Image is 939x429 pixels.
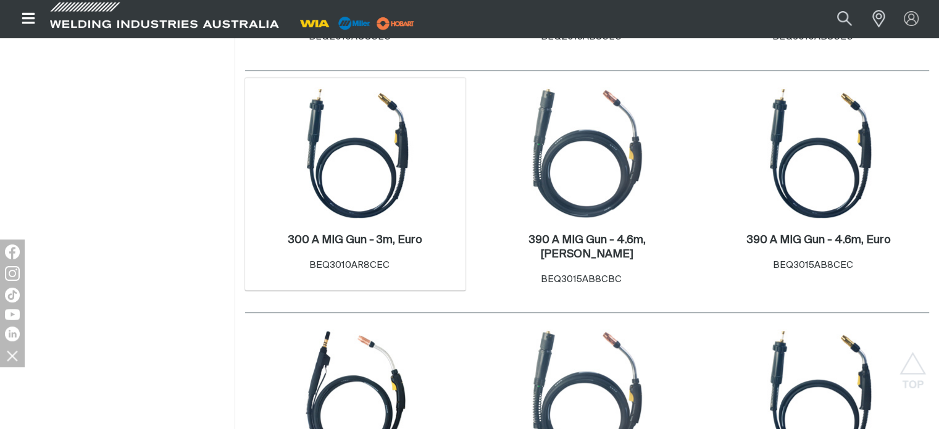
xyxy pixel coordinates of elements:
input: Product name or item number... [808,5,866,33]
span: BEQ3015AB8CBC [541,275,622,284]
h2: 300 A MIG Gun - 3m, Euro [288,235,422,246]
h2: 390 A MIG Gun - 4.6m, Euro [747,235,891,246]
img: TikTok [5,288,20,302]
a: 390 A MIG Gun - 4.6m, [PERSON_NAME] [483,233,691,262]
img: Instagram [5,266,20,281]
span: BEQ3010AR8CEC [309,260,390,270]
img: 390 A MIG Gun - 4.6m, Bernard [521,87,653,219]
img: Facebook [5,244,20,259]
img: 300 A MIG Gun - 3m, Euro [290,87,422,219]
button: Scroll to top [899,352,927,380]
a: miller [373,19,418,28]
a: 300 A MIG Gun - 3m, Euro [288,233,422,248]
button: Search products [824,5,866,33]
img: LinkedIn [5,327,20,341]
img: hide socials [2,345,23,366]
img: miller [373,14,418,33]
a: 390 A MIG Gun - 4.6m, Euro [747,233,891,248]
h2: 390 A MIG Gun - 4.6m, [PERSON_NAME] [529,235,646,260]
span: BEQ3015AB8CEC [773,260,853,270]
img: 390 A MIG Gun - 4.6m, Euro [753,87,885,219]
img: YouTube [5,309,20,320]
